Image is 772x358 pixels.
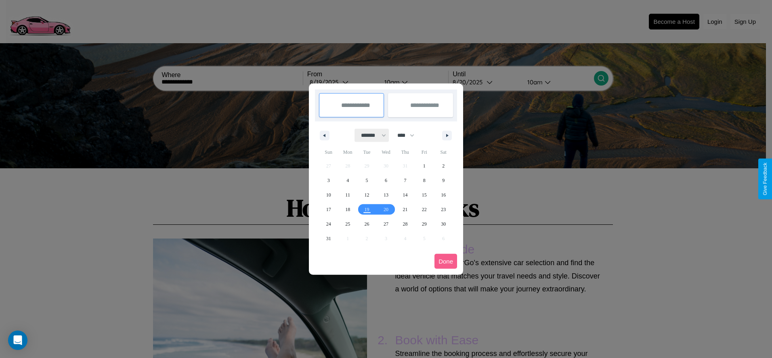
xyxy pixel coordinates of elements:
[338,188,357,202] button: 11
[415,173,434,188] button: 8
[338,202,357,217] button: 18
[762,163,768,195] div: Give Feedback
[422,217,427,231] span: 29
[384,188,388,202] span: 13
[385,173,387,188] span: 6
[365,217,369,231] span: 26
[403,188,407,202] span: 14
[403,217,407,231] span: 28
[366,173,368,188] span: 5
[376,146,395,159] span: Wed
[423,159,426,173] span: 1
[415,217,434,231] button: 29
[326,231,331,246] span: 31
[403,202,407,217] span: 21
[326,202,331,217] span: 17
[396,146,415,159] span: Thu
[319,188,338,202] button: 10
[338,146,357,159] span: Mon
[357,146,376,159] span: Tue
[434,146,453,159] span: Sat
[357,188,376,202] button: 12
[319,202,338,217] button: 17
[376,188,395,202] button: 13
[357,202,376,217] button: 19
[384,217,388,231] span: 27
[327,173,330,188] span: 3
[442,173,445,188] span: 9
[338,173,357,188] button: 4
[376,173,395,188] button: 6
[319,231,338,246] button: 31
[338,217,357,231] button: 25
[319,173,338,188] button: 3
[396,202,415,217] button: 21
[415,159,434,173] button: 1
[434,173,453,188] button: 9
[345,217,350,231] span: 25
[357,173,376,188] button: 5
[404,173,406,188] span: 7
[396,173,415,188] button: 7
[384,202,388,217] span: 20
[357,217,376,231] button: 26
[396,188,415,202] button: 14
[441,202,446,217] span: 23
[365,202,369,217] span: 19
[415,188,434,202] button: 15
[434,188,453,202] button: 16
[326,217,331,231] span: 24
[434,202,453,217] button: 23
[319,146,338,159] span: Sun
[422,202,427,217] span: 22
[376,217,395,231] button: 27
[346,173,349,188] span: 4
[423,173,426,188] span: 8
[422,188,427,202] span: 15
[319,217,338,231] button: 24
[365,188,369,202] span: 12
[434,217,453,231] button: 30
[8,331,27,350] div: Open Intercom Messenger
[441,188,446,202] span: 16
[396,217,415,231] button: 28
[345,188,350,202] span: 11
[434,254,457,269] button: Done
[434,159,453,173] button: 2
[415,202,434,217] button: 22
[442,159,445,173] span: 2
[415,146,434,159] span: Fri
[326,188,331,202] span: 10
[441,217,446,231] span: 30
[376,202,395,217] button: 20
[345,202,350,217] span: 18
